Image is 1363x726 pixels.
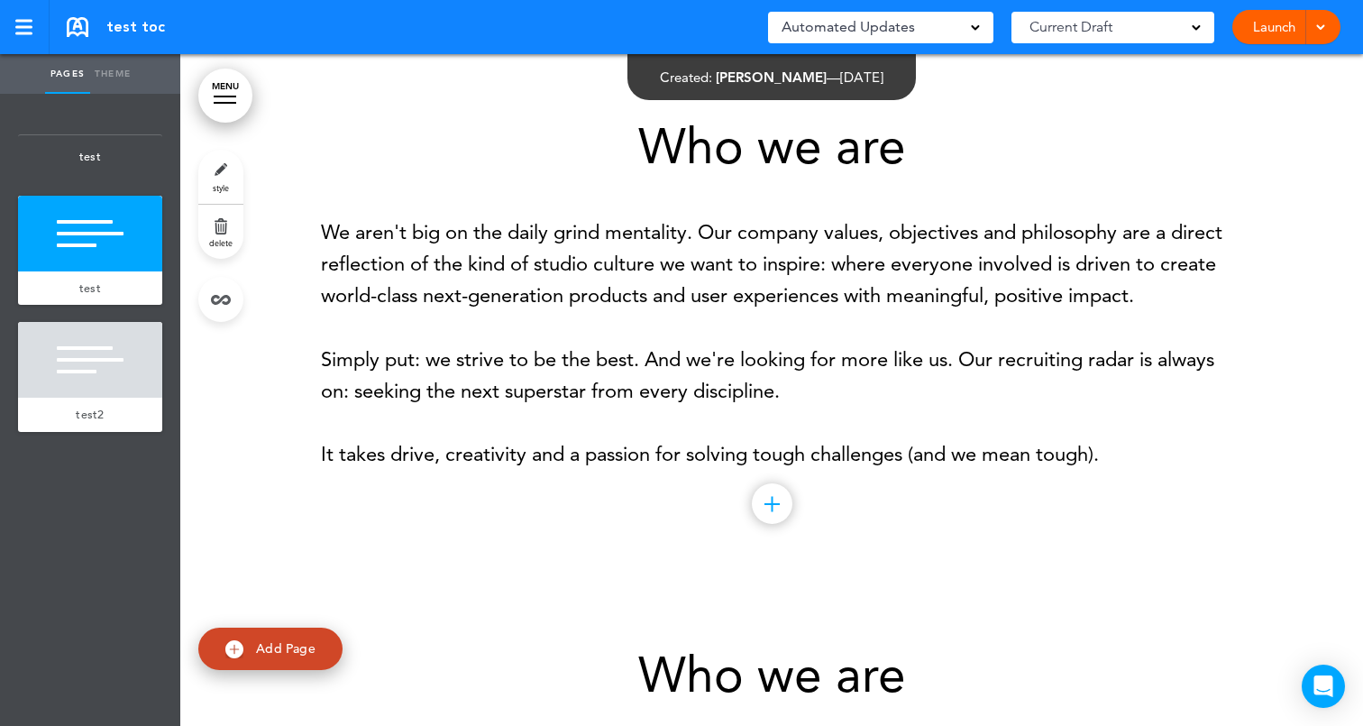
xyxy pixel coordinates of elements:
[45,54,90,94] a: Pages
[321,438,1222,470] p: It takes drive, creativity and a passion for solving tough challenges (and we mean tough).
[321,650,1222,700] h1: Who we are
[321,344,1222,407] p: Simply put: we strive to be the best. And we're looking for more like us. Our recruiting radar is...
[18,135,162,179] span: test
[1246,10,1303,44] a: Launch
[1302,665,1345,708] div: Open Intercom Messenger
[198,628,343,670] a: Add Page
[18,398,162,432] a: test2
[90,54,135,94] a: Theme
[1029,14,1112,40] span: Current Draft
[225,640,243,658] img: add.svg
[840,69,883,86] span: [DATE]
[321,122,1222,171] h1: Who we are
[198,69,252,123] a: MENU
[106,17,165,37] span: test toc
[76,407,105,422] span: test2
[321,216,1222,312] p: We aren't big on the daily grind mentality. Our company values, objectives and philosophy are a d...
[79,280,101,296] span: test
[256,640,316,657] span: Add Page
[18,271,162,306] a: test
[660,70,883,84] div: —
[716,69,827,86] span: [PERSON_NAME]
[198,150,243,204] a: style
[198,205,243,259] a: delete
[660,69,712,86] span: Created:
[213,182,229,193] span: style
[782,14,915,40] span: Automated Updates
[209,237,233,248] span: delete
